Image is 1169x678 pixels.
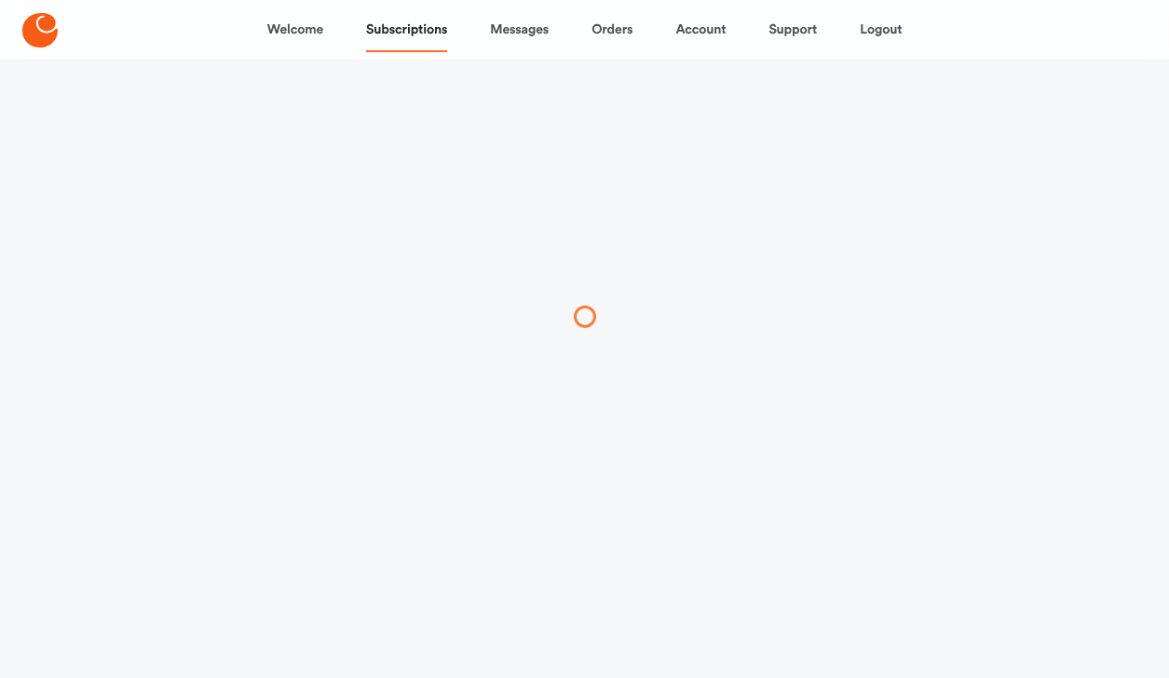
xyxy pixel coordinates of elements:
a: Messages [490,7,549,52]
a: Support [768,7,817,52]
a: Welcome [267,7,323,52]
a: Subscriptions [366,7,447,52]
a: Account [675,7,726,52]
a: Logout [860,7,902,52]
a: Orders [591,7,632,52]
